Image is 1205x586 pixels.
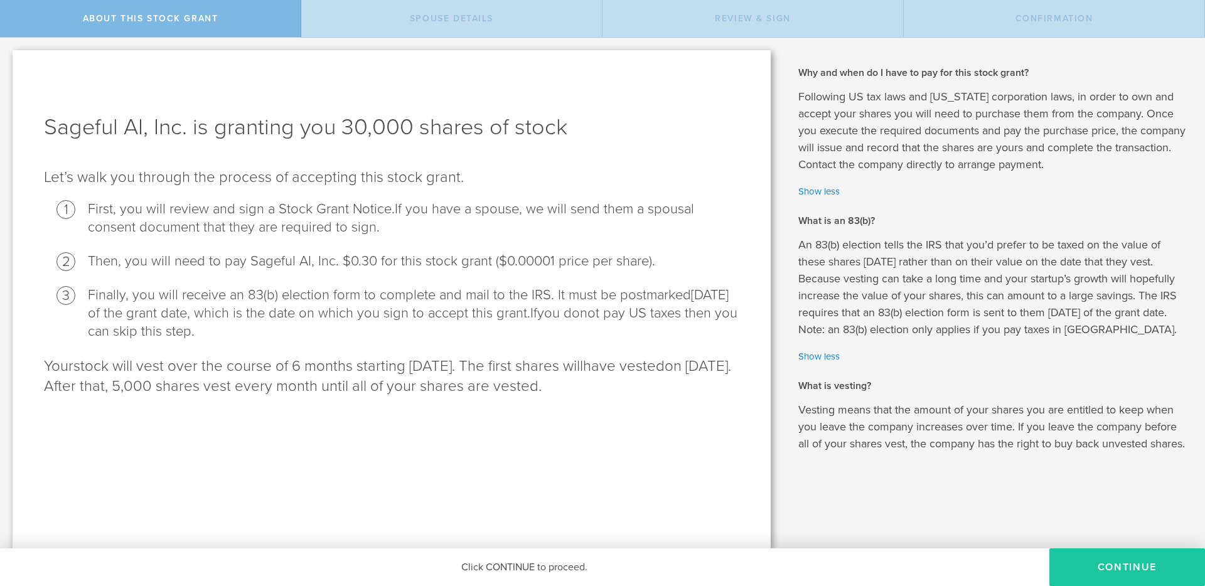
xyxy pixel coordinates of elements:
[44,356,739,397] p: stock will vest over the course of 6 months starting [DATE]. The first shares will on [DATE]. Aft...
[798,349,1186,364] a: Show less
[798,66,1186,80] h2: Why and when do I have to pay for this stock grant?
[1049,548,1205,586] button: CONTINUE
[1015,13,1093,24] span: Confirmation
[88,200,739,237] li: First, you will review and sign a Stock Grant Notice.
[798,88,1186,173] p: Following US tax laws and [US_STATE] corporation laws, in order to own and accept your shares you...
[715,13,791,24] span: Review & Sign
[410,13,493,24] span: Spouse Details
[583,357,665,375] span: have vested
[88,252,739,270] li: Then, you will need to pay Sageful AI, Inc. $0.30 for this stock grant ($0.00001 price per share).
[88,286,739,341] li: Finally, you will receive an 83(b) election form to complete and mail to the IRS . It must be pos...
[798,379,1186,393] h2: What is vesting?
[44,357,73,375] span: Your
[798,184,1186,199] a: Show less
[798,402,1186,452] p: Vesting means that the amount of your shares you are entitled to keep when you leave the company ...
[83,13,218,24] span: About this stock grant
[798,214,1186,228] h2: What is an 83(b)?
[537,305,580,321] span: you do
[44,112,739,142] h1: Sageful AI, Inc. is granting you 30,000 shares of stock
[44,168,739,188] p: Let’s walk you through the process of accepting this stock grant .
[798,237,1186,338] p: An 83(b) election tells the IRS that you’d prefer to be taxed on the value of these shares [DATE]...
